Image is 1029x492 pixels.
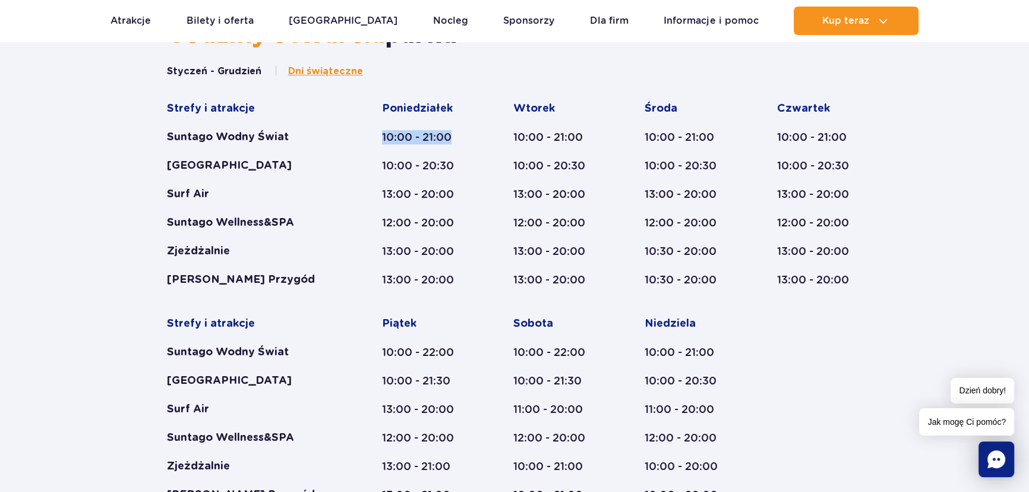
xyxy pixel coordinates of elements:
[513,102,599,116] div: Wtorek
[187,7,254,35] a: Bilety i oferta
[382,374,468,388] div: 10:00 - 21:30
[513,159,599,173] div: 10:00 - 20:30
[167,65,261,78] button: Styczeń - Grudzień
[167,216,336,230] div: Suntago Wellness&SPA
[645,159,731,173] div: 10:00 - 20:30
[513,244,599,258] div: 13:00 - 20:00
[167,374,336,388] div: [GEOGRAPHIC_DATA]
[777,187,863,201] div: 13:00 - 20:00
[167,402,336,417] div: Surf Air
[382,459,468,474] div: 13:00 - 21:00
[645,102,731,116] div: Środa
[167,244,336,258] div: Zjeżdżalnie
[513,459,599,474] div: 10:00 - 21:00
[382,273,468,287] div: 13:00 - 20:00
[382,431,468,445] div: 12:00 - 20:00
[645,244,731,258] div: 10:30 - 20:00
[777,273,863,287] div: 13:00 - 20:00
[167,187,336,201] div: Surf Air
[382,345,468,359] div: 10:00 - 22:00
[382,216,468,230] div: 12:00 - 20:00
[645,459,731,474] div: 10:00 - 20:00
[382,159,468,173] div: 10:00 - 20:30
[919,408,1014,436] span: Jak mogę Ci pomóc?
[433,7,468,35] a: Nocleg
[822,15,869,26] span: Kup teraz
[664,7,758,35] a: Informacje i pomoc
[777,159,863,173] div: 10:00 - 20:30
[645,273,731,287] div: 10:30 - 20:00
[979,441,1014,477] div: Chat
[590,7,629,35] a: Dla firm
[289,7,397,35] a: [GEOGRAPHIC_DATA]
[513,431,599,445] div: 12:00 - 20:00
[382,244,468,258] div: 13:00 - 20:00
[645,402,731,417] div: 11:00 - 20:00
[645,431,731,445] div: 12:00 - 20:00
[513,216,599,230] div: 12:00 - 20:00
[274,65,363,78] button: Dni świąteczne
[513,402,599,417] div: 11:00 - 20:00
[167,431,336,445] div: Suntago Wellness&SPA
[288,65,363,78] span: Dni świąteczne
[645,345,731,359] div: 10:00 - 21:00
[645,130,731,144] div: 10:00 - 21:00
[382,402,468,417] div: 13:00 - 20:00
[382,102,468,116] div: Poniedziałek
[513,317,599,331] div: Sobota
[167,273,336,287] div: [PERSON_NAME] Przygód
[513,187,599,201] div: 13:00 - 20:00
[167,159,336,173] div: [GEOGRAPHIC_DATA]
[167,102,336,116] div: Strefy i atrakcje
[777,130,863,144] div: 10:00 - 21:00
[513,273,599,287] div: 13:00 - 20:00
[111,7,151,35] a: Atrakcje
[777,216,863,230] div: 12:00 - 20:00
[167,345,336,359] div: Suntago Wodny Świat
[382,317,468,331] div: Piątek
[645,187,731,201] div: 13:00 - 20:00
[794,7,918,35] button: Kup teraz
[513,374,599,388] div: 10:00 - 21:30
[382,187,468,201] div: 13:00 - 20:00
[645,216,731,230] div: 12:00 - 20:00
[513,130,599,144] div: 10:00 - 21:00
[777,244,863,258] div: 13:00 - 20:00
[503,7,554,35] a: Sponsorzy
[645,317,731,331] div: Niedziela
[777,102,863,116] div: Czwartek
[167,317,336,331] div: Strefy i atrakcje
[951,378,1014,403] span: Dzień dobry!
[167,459,336,474] div: Zjeżdżalnie
[167,130,336,144] div: Suntago Wodny Świat
[645,374,731,388] div: 10:00 - 20:30
[382,130,468,144] div: 10:00 - 21:00
[513,345,599,359] div: 10:00 - 22:00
